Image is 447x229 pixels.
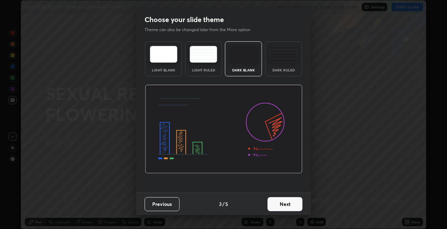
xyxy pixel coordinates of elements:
[145,85,302,174] img: darkThemeBanner.d06ce4a2.svg
[190,46,217,63] img: lightRuledTheme.5fabf969.svg
[230,46,257,63] img: darkTheme.f0cc69e5.svg
[219,200,222,208] h4: 3
[145,15,224,24] h2: Choose your slide theme
[150,46,177,63] img: lightTheme.e5ed3b09.svg
[270,68,298,72] div: Dark Ruled
[145,197,179,211] button: Previous
[270,46,297,63] img: darkRuledTheme.de295e13.svg
[268,197,302,211] button: Next
[229,68,257,72] div: Dark Blank
[145,27,258,33] p: Theme can also be changed later from the More option
[225,200,228,208] h4: 5
[222,200,225,208] h4: /
[190,68,218,72] div: Light Ruled
[149,68,177,72] div: Light Blank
